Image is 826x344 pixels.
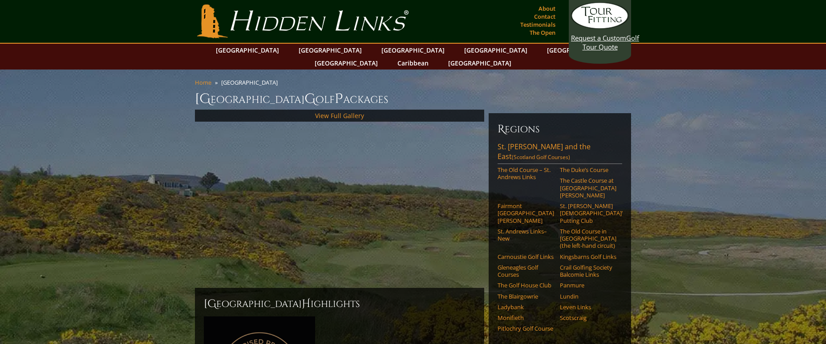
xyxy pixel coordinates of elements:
a: View Full Gallery [315,111,364,120]
a: The Old Course – St. Andrews Links [498,166,554,181]
a: Carnoustie Golf Links [498,253,554,260]
a: Crail Golfing Society Balcomie Links [560,264,616,278]
span: Request a Custom [571,33,626,42]
a: Testimonials [518,18,558,31]
a: Kingsbarns Golf Links [560,253,616,260]
a: Panmure [560,282,616,289]
a: Caribbean [393,57,433,70]
h6: Regions [498,122,622,136]
a: About [536,2,558,15]
a: [GEOGRAPHIC_DATA] [377,44,449,57]
a: The Blairgowrie [498,293,554,300]
span: H [302,297,311,311]
a: The Duke’s Course [560,166,616,173]
a: [GEOGRAPHIC_DATA] [444,57,516,70]
a: St. [PERSON_NAME] [DEMOGRAPHIC_DATA]’ Putting Club [560,202,616,224]
a: [GEOGRAPHIC_DATA] [211,44,283,57]
a: Monifieth [498,314,554,321]
a: Fairmont [GEOGRAPHIC_DATA][PERSON_NAME] [498,202,554,224]
a: Gleneagles Golf Courses [498,264,554,278]
a: The Old Course in [GEOGRAPHIC_DATA] (the left-hand circuit) [560,228,616,250]
a: The Castle Course at [GEOGRAPHIC_DATA][PERSON_NAME] [560,177,616,199]
a: Home [195,78,211,86]
a: Leven Links [560,303,616,311]
span: (Scotland Golf Courses) [512,153,570,161]
a: The Open [527,26,558,39]
a: The Golf House Club [498,282,554,289]
a: Pitlochry Golf Course [498,325,554,332]
a: St. Andrews Links–New [498,228,554,242]
li: [GEOGRAPHIC_DATA] [221,78,281,86]
span: G [304,90,316,108]
a: Ladybank [498,303,554,311]
h1: [GEOGRAPHIC_DATA] olf ackages [195,90,631,108]
a: [GEOGRAPHIC_DATA] [310,57,382,70]
a: Request a CustomGolf Tour Quote [571,2,629,51]
h2: [GEOGRAPHIC_DATA] ighlights [204,297,475,311]
a: Lundin [560,293,616,300]
a: Scotscraig [560,314,616,321]
a: [GEOGRAPHIC_DATA] [543,44,615,57]
a: [GEOGRAPHIC_DATA] [294,44,366,57]
span: P [335,90,343,108]
a: Contact [532,10,558,23]
a: St. [PERSON_NAME] and the East(Scotland Golf Courses) [498,142,622,164]
a: [GEOGRAPHIC_DATA] [460,44,532,57]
